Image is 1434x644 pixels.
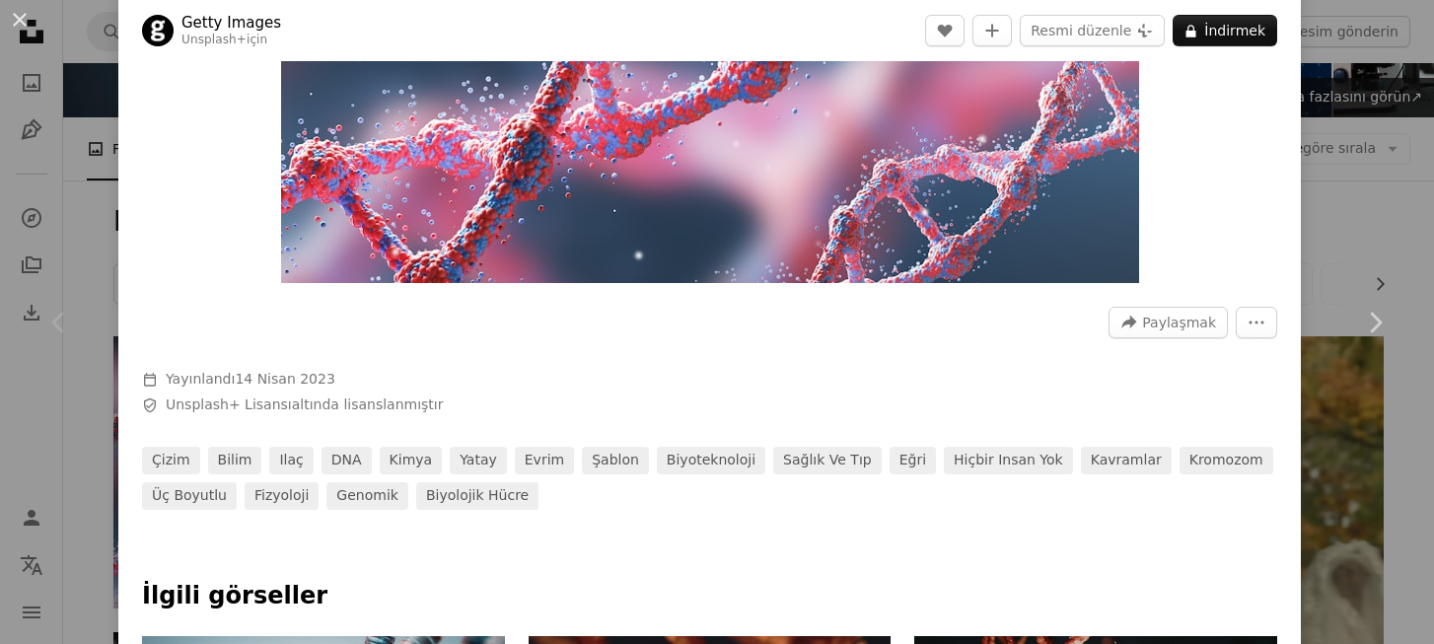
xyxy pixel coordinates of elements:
[657,447,765,474] a: biyoteknoloji
[972,15,1012,46] button: Koleksiyona Ekle
[245,482,319,510] a: fizyoloji
[181,33,247,46] a: Unsplash+
[1142,315,1216,330] font: Paylaşmak
[899,452,926,467] font: eğri
[390,452,433,467] font: kimya
[954,452,1063,467] font: hiçbir insan yok
[1236,307,1277,338] button: Daha Fazla Eylem
[783,452,872,467] font: sağlık ve tıp
[152,452,190,467] font: çizim
[208,447,262,474] a: bilim
[166,371,235,387] font: Yayınlandı
[181,13,281,33] a: Getty Images
[247,33,267,46] font: için
[1173,15,1277,46] button: İndirmek
[181,14,281,32] font: Getty Images
[142,447,200,474] a: çizim
[292,396,444,412] font: altında lisanslanmıştır
[142,582,327,609] font: İlgili görseller
[152,487,227,503] font: üç boyutlu
[1091,452,1162,467] font: kavramlar
[279,452,303,467] font: ilaç
[525,452,564,467] font: evrim
[450,447,507,474] a: yatay
[142,482,237,510] a: üç boyutlu
[380,447,443,474] a: kimya
[142,15,174,46] img: Getty Images'ın profiline git
[336,487,398,503] font: genomik
[582,447,649,474] a: şablon
[1020,15,1165,46] button: Resmi düzenle
[1180,447,1273,474] a: kromozom
[1109,307,1228,338] button: Bu görseli paylaş
[890,447,936,474] a: eğri
[773,447,882,474] a: sağlık ve tıp
[515,447,574,474] a: evrim
[592,452,639,467] font: şablon
[1031,23,1131,38] font: Resmi düzenle
[1189,452,1263,467] font: kromozom
[944,447,1073,474] a: hiçbir insan yok
[235,371,334,387] time: 14 Nisan 2023, 18:45:20 GMT+3
[331,452,362,467] font: DNA
[326,482,408,510] a: genomik
[925,15,965,46] button: Beğenmek
[166,396,292,412] a: Unsplash+ Lisansı
[426,487,529,503] font: biyolojik hücre
[416,482,538,510] a: biyolojik hücre
[460,452,497,467] font: yatay
[322,447,372,474] a: DNA
[254,487,309,503] font: fizyoloji
[1316,228,1434,417] a: Sonraki
[218,452,252,467] font: bilim
[235,371,334,387] font: 14 Nisan 2023
[1204,23,1265,38] font: İndirmek
[667,452,755,467] font: biyoteknoloji
[1081,447,1172,474] a: kavramlar
[269,447,313,474] a: ilaç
